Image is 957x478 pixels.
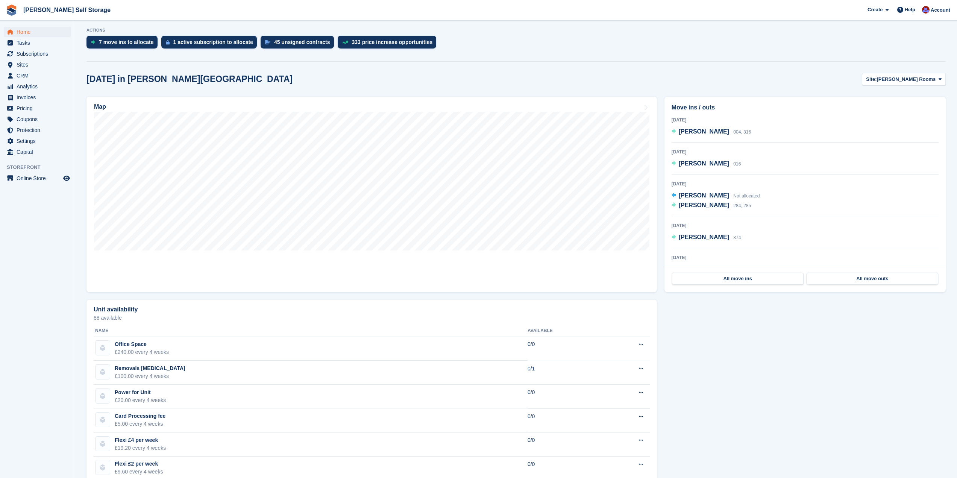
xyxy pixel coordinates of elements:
[4,27,71,37] a: menu
[115,444,166,452] div: £19.20 every 4 weeks
[672,117,939,123] div: [DATE]
[86,97,657,292] a: Map
[528,408,603,432] td: 0/0
[17,70,62,81] span: CRM
[86,28,946,33] p: ACTIONS
[672,233,741,243] a: [PERSON_NAME] 374
[115,420,165,428] div: £5.00 every 4 weeks
[733,161,741,167] span: 016
[115,372,185,380] div: £100.00 every 4 weeks
[679,192,729,199] span: [PERSON_NAME]
[115,460,163,468] div: Flexi £2 per week
[672,103,939,112] h2: Move ins / outs
[115,396,166,404] div: £20.00 every 4 weeks
[17,59,62,70] span: Sites
[4,81,71,92] a: menu
[4,173,71,184] a: menu
[265,40,270,44] img: contract_signature_icon-13c848040528278c33f63329250d36e43548de30e8caae1d1a13099fd9432cc5.svg
[672,222,939,229] div: [DATE]
[733,235,741,240] span: 374
[338,36,440,52] a: 333 price increase opportunities
[528,385,603,409] td: 0/0
[4,103,71,114] a: menu
[166,40,170,45] img: active_subscription_to_allocate_icon-d502201f5373d7db506a760aba3b589e785aa758c864c3986d89f69b8ff3...
[161,36,261,52] a: 1 active subscription to allocate
[672,191,760,201] a: [PERSON_NAME] Not allocated
[115,348,169,356] div: £240.00 every 4 weeks
[672,254,939,261] div: [DATE]
[115,436,166,444] div: Flexi £4 per week
[86,74,293,84] h2: [DATE] in [PERSON_NAME][GEOGRAPHIC_DATA]
[877,76,936,83] span: [PERSON_NAME] Rooms
[115,340,169,348] div: Office Space
[7,164,75,171] span: Storefront
[261,36,338,52] a: 45 unsigned contracts
[96,437,110,451] img: blank-unit-type-icon-ffbac7b88ba66c5e286b0e438baccc4b9c83835d4c34f86887a83fc20ec27e7b.svg
[528,432,603,457] td: 0/0
[17,38,62,48] span: Tasks
[94,325,528,337] th: Name
[91,40,95,44] img: move_ins_to_allocate_icon-fdf77a2bb77ea45bf5b3d319d69a93e2d87916cf1d5bf7949dd705db3b84f3ca.svg
[4,49,71,59] a: menu
[672,201,751,211] a: [PERSON_NAME] 284, 285
[733,193,760,199] span: Not allocated
[62,174,71,183] a: Preview store
[17,173,62,184] span: Online Store
[274,39,330,45] div: 45 unsigned contracts
[96,413,110,427] img: blank-unit-type-icon-ffbac7b88ba66c5e286b0e438baccc4b9c83835d4c34f86887a83fc20ec27e7b.svg
[672,273,804,285] a: All move ins
[96,460,110,475] img: blank-unit-type-icon-ffbac7b88ba66c5e286b0e438baccc4b9c83835d4c34f86887a83fc20ec27e7b.svg
[679,202,729,208] span: [PERSON_NAME]
[17,136,62,146] span: Settings
[352,39,433,45] div: 333 price increase opportunities
[733,203,751,208] span: 284, 285
[20,4,114,16] a: [PERSON_NAME] Self Storage
[94,306,138,313] h2: Unit availability
[672,181,939,187] div: [DATE]
[679,160,729,167] span: [PERSON_NAME]
[679,128,729,135] span: [PERSON_NAME]
[94,315,650,320] p: 88 available
[17,114,62,124] span: Coupons
[4,125,71,135] a: menu
[17,103,62,114] span: Pricing
[17,27,62,37] span: Home
[17,92,62,103] span: Invoices
[115,468,163,476] div: £9.60 every 4 weeks
[4,147,71,157] a: menu
[866,76,877,83] span: Site:
[905,6,915,14] span: Help
[922,6,930,14] img: Tim Brant-Coles
[17,125,62,135] span: Protection
[17,49,62,59] span: Subscriptions
[733,129,751,135] span: 004, 316
[679,234,729,240] span: [PERSON_NAME]
[96,341,110,355] img: blank-unit-type-icon-ffbac7b88ba66c5e286b0e438baccc4b9c83835d4c34f86887a83fc20ec27e7b.svg
[4,114,71,124] a: menu
[807,273,938,285] a: All move outs
[4,59,71,70] a: menu
[868,6,883,14] span: Create
[6,5,17,16] img: stora-icon-8386f47178a22dfd0bd8f6a31ec36ba5ce8667c1dd55bd0f319d3a0aa187defe.svg
[17,147,62,157] span: Capital
[342,41,348,44] img: price_increase_opportunities-93ffe204e8149a01c8c9dc8f82e8f89637d9d84a8eef4429ea346261dce0b2c0.svg
[672,149,939,155] div: [DATE]
[115,388,166,396] div: Power for Unit
[4,38,71,48] a: menu
[17,81,62,92] span: Analytics
[528,325,603,337] th: Available
[862,73,946,85] button: Site: [PERSON_NAME] Rooms
[86,36,161,52] a: 7 move ins to allocate
[4,92,71,103] a: menu
[672,127,751,137] a: [PERSON_NAME] 004, 316
[173,39,253,45] div: 1 active subscription to allocate
[96,389,110,403] img: blank-unit-type-icon-ffbac7b88ba66c5e286b0e438baccc4b9c83835d4c34f86887a83fc20ec27e7b.svg
[4,136,71,146] a: menu
[115,364,185,372] div: Removals [MEDICAL_DATA]
[115,412,165,420] div: Card Processing fee
[672,159,741,169] a: [PERSON_NAME] 016
[4,70,71,81] a: menu
[931,6,950,14] span: Account
[528,337,603,361] td: 0/0
[528,361,603,385] td: 0/1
